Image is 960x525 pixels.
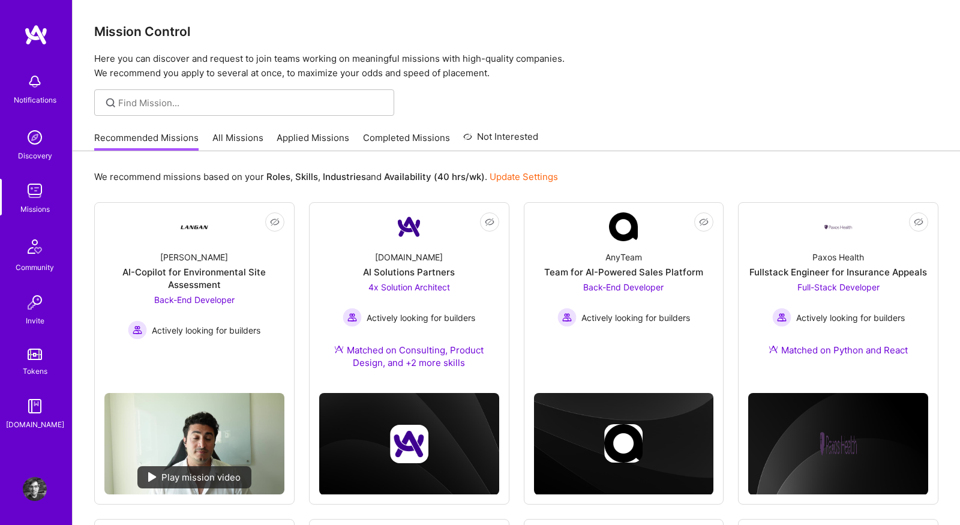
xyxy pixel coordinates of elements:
img: cover [748,393,928,495]
div: AI-Copilot for Environmental Site Assessment [104,266,284,291]
b: Roles [266,171,290,182]
img: Invite [23,290,47,314]
a: Applied Missions [277,131,349,151]
img: logo [24,24,48,46]
a: All Missions [212,131,263,151]
div: AI Solutions Partners [363,266,455,278]
img: Company logo [819,425,857,463]
img: Company logo [604,424,643,463]
div: Community [16,261,54,274]
span: Full-Stack Developer [797,282,880,292]
a: Not Interested [463,130,538,151]
div: Discovery [18,149,52,162]
img: Ateam Purple Icon [769,344,778,354]
div: Fullstack Engineer for Insurance Appeals [749,266,927,278]
a: Company LogoPaxos HealthFullstack Engineer for Insurance AppealsFull-Stack Developer Actively loo... [748,212,928,371]
img: Actively looking for builders [772,308,791,327]
img: Company Logo [824,224,853,230]
input: Find Mission... [118,97,385,109]
div: [DOMAIN_NAME] [6,418,64,431]
img: Company logo [390,425,428,463]
img: play [148,472,157,482]
b: Availability (40 hrs/wk) [384,171,485,182]
span: Actively looking for builders [152,324,260,337]
div: AnyTeam [605,251,642,263]
a: Company Logo[DOMAIN_NAME]AI Solutions Partners4x Solution Architect Actively looking for builders... [319,212,499,383]
img: Actively looking for builders [343,308,362,327]
div: Matched on Python and React [769,344,908,356]
i: icon EyeClosed [270,217,280,227]
img: Community [20,232,49,261]
img: bell [23,70,47,94]
img: Actively looking for builders [557,308,577,327]
img: teamwork [23,179,47,203]
span: Actively looking for builders [367,311,475,324]
a: Update Settings [490,171,558,182]
img: Company Logo [395,212,424,241]
h3: Mission Control [94,24,938,39]
i: icon EyeClosed [914,217,923,227]
p: We recommend missions based on your , , and . [94,170,558,183]
div: Missions [20,203,50,215]
a: Recommended Missions [94,131,199,151]
span: Back-End Developer [154,295,235,305]
img: guide book [23,394,47,418]
a: Company Logo[PERSON_NAME]AI-Copilot for Environmental Site AssessmentBack-End Developer Actively ... [104,212,284,383]
img: Ateam Purple Icon [334,344,344,354]
img: Actively looking for builders [128,320,147,340]
p: Here you can discover and request to join teams working on meaningful missions with high-quality ... [94,52,938,80]
span: Back-End Developer [583,282,664,292]
img: User Avatar [23,477,47,501]
img: No Mission [104,393,284,494]
img: cover [534,393,714,494]
div: Invite [26,314,44,327]
img: Company Logo [180,212,209,241]
div: Team for AI-Powered Sales Platform [544,266,703,278]
i: icon SearchGrey [104,96,118,110]
img: cover [319,393,499,494]
i: icon EyeClosed [699,217,709,227]
i: icon EyeClosed [485,217,494,227]
span: Actively looking for builders [796,311,905,324]
img: discovery [23,125,47,149]
b: Industries [323,171,366,182]
div: Tokens [23,365,47,377]
img: Company Logo [609,212,638,241]
div: [DOMAIN_NAME] [375,251,443,263]
img: tokens [28,349,42,360]
div: Matched on Consulting, Product Design, and +2 more skills [319,344,499,369]
a: User Avatar [20,477,50,501]
span: 4x Solution Architect [368,282,450,292]
b: Skills [295,171,318,182]
a: Completed Missions [363,131,450,151]
span: Actively looking for builders [581,311,690,324]
div: [PERSON_NAME] [160,251,228,263]
div: Play mission video [137,466,251,488]
a: Company LogoAnyTeamTeam for AI-Powered Sales PlatformBack-End Developer Actively looking for buil... [534,212,714,349]
div: Notifications [14,94,56,106]
div: Paxos Health [812,251,864,263]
